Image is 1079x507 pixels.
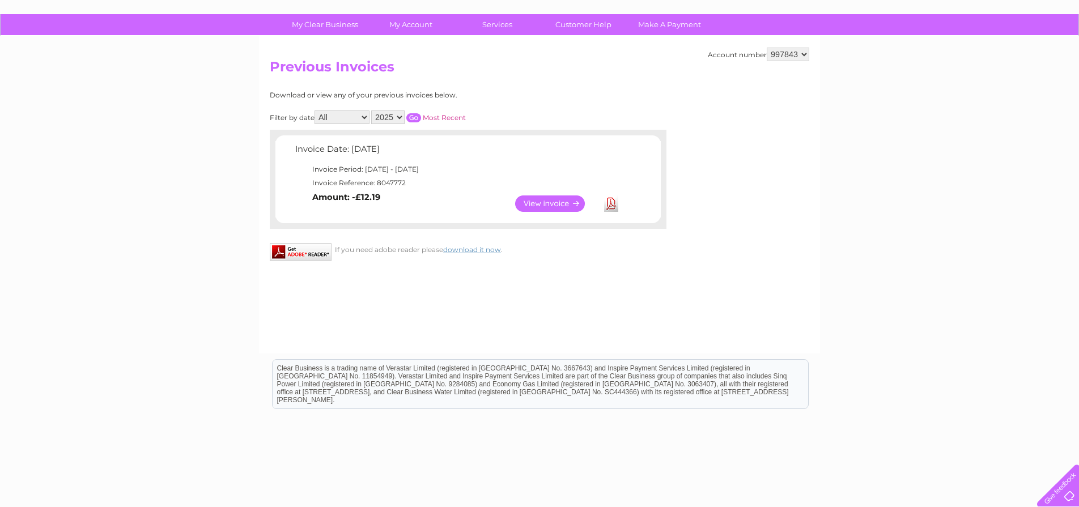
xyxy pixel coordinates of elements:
[451,14,544,35] a: Services
[38,29,96,64] img: logo.png
[312,192,380,202] b: Amount: -£12.19
[940,48,974,57] a: Telecoms
[980,48,997,57] a: Blog
[1004,48,1031,57] a: Contact
[865,6,944,20] a: 0333 014 3131
[1042,48,1068,57] a: Log out
[273,6,808,55] div: Clear Business is a trading name of Verastar Limited (registered in [GEOGRAPHIC_DATA] No. 3667643...
[443,245,501,254] a: download it now
[604,195,618,212] a: Download
[537,14,630,35] a: Customer Help
[364,14,458,35] a: My Account
[515,195,598,212] a: View
[278,14,372,35] a: My Clear Business
[270,110,567,124] div: Filter by date
[292,163,624,176] td: Invoice Period: [DATE] - [DATE]
[423,113,466,122] a: Most Recent
[270,243,666,254] div: If you need adobe reader please .
[270,91,567,99] div: Download or view any of your previous invoices below.
[708,48,809,61] div: Account number
[270,59,809,80] h2: Previous Invoices
[908,48,933,57] a: Energy
[292,142,624,163] td: Invoice Date: [DATE]
[623,14,716,35] a: Make A Payment
[880,48,901,57] a: Water
[292,176,624,190] td: Invoice Reference: 8047772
